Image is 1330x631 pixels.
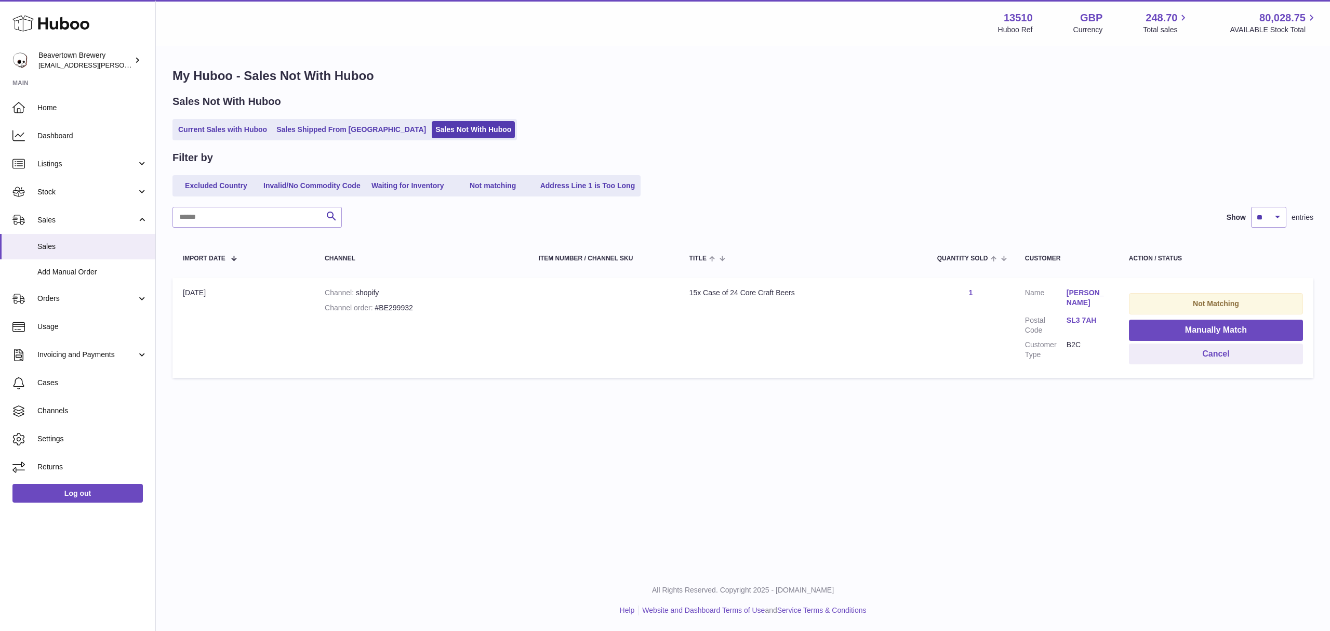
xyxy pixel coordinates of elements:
strong: GBP [1080,11,1102,25]
a: SL3 7AH [1067,315,1108,325]
span: entries [1292,213,1313,222]
strong: 13510 [1004,11,1033,25]
p: All Rights Reserved. Copyright 2025 - [DOMAIN_NAME] [164,585,1322,595]
div: shopify [325,288,518,298]
a: 80,028.75 AVAILABLE Stock Total [1230,11,1318,35]
span: Home [37,103,148,113]
a: Log out [12,484,143,503]
span: Orders [37,294,137,304]
dd: B2C [1067,340,1108,360]
a: 248.70 Total sales [1143,11,1189,35]
li: and [639,606,866,615]
span: Sales [37,242,148,252]
div: Channel [325,255,518,262]
div: Beavertown Brewery [38,50,132,70]
div: Action / Status [1129,255,1303,262]
a: Sales Shipped From [GEOGRAPHIC_DATA] [273,121,430,138]
span: Invoicing and Payments [37,350,137,360]
h1: My Huboo - Sales Not With Huboo [172,68,1313,84]
div: Huboo Ref [998,25,1033,35]
a: [PERSON_NAME] [1067,288,1108,308]
td: [DATE] [172,278,314,378]
strong: Channel order [325,304,375,312]
div: Customer [1025,255,1108,262]
dt: Customer Type [1025,340,1067,360]
a: Service Terms & Conditions [777,606,867,614]
span: [EMAIL_ADDRESS][PERSON_NAME][DOMAIN_NAME] [38,61,208,69]
a: 1 [968,288,973,297]
strong: Channel [325,288,356,297]
span: AVAILABLE Stock Total [1230,25,1318,35]
a: Help [620,606,635,614]
h2: Filter by [172,151,213,165]
a: Current Sales with Huboo [175,121,271,138]
div: Item Number / Channel SKU [539,255,669,262]
a: Waiting for Inventory [366,177,449,194]
a: Excluded Country [175,177,258,194]
span: Total sales [1143,25,1189,35]
span: 80,028.75 [1259,11,1306,25]
span: Stock [37,187,137,197]
a: Website and Dashboard Terms of Use [642,606,765,614]
button: Cancel [1129,344,1303,365]
span: Add Manual Order [37,267,148,277]
button: Manually Match [1129,320,1303,341]
strong: Not Matching [1193,299,1239,308]
dt: Postal Code [1025,315,1067,335]
span: Title [689,255,707,262]
span: Cases [37,378,148,388]
div: 15x Case of 24 Core Craft Beers [689,288,916,298]
dt: Name [1025,288,1067,310]
span: Channels [37,406,148,416]
h2: Sales Not With Huboo [172,95,281,109]
span: Usage [37,322,148,332]
label: Show [1227,213,1246,222]
span: Listings [37,159,137,169]
div: #BE299932 [325,303,518,313]
a: Sales Not With Huboo [432,121,515,138]
img: kit.lowe@beavertownbrewery.co.uk [12,52,28,68]
span: Dashboard [37,131,148,141]
a: Invalid/No Commodity Code [260,177,364,194]
span: Import date [183,255,225,262]
a: Not matching [451,177,535,194]
span: 248.70 [1146,11,1177,25]
a: Address Line 1 is Too Long [537,177,639,194]
span: Sales [37,215,137,225]
span: Settings [37,434,148,444]
span: Returns [37,462,148,472]
div: Currency [1073,25,1103,35]
span: Quantity Sold [937,255,988,262]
